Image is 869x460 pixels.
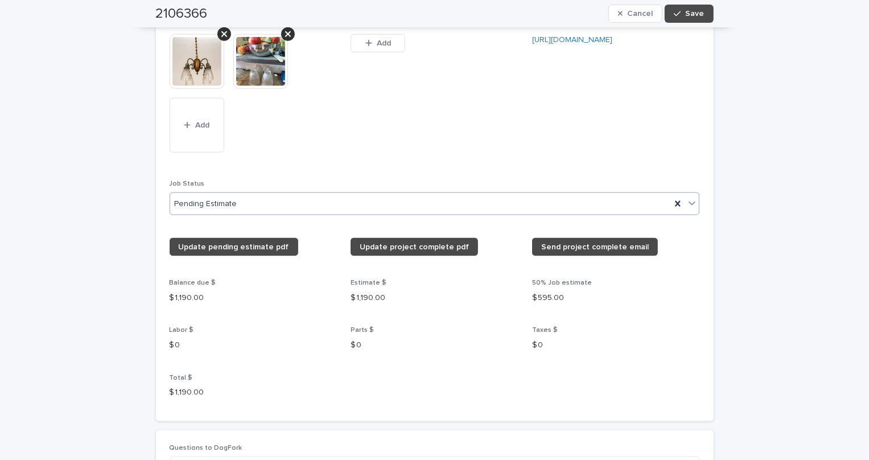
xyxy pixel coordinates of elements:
[351,34,405,52] button: Add
[532,280,592,286] span: 50% Job estimate
[170,280,216,286] span: Balance due $
[532,36,612,44] a: [URL][DOMAIN_NAME]
[532,327,558,334] span: Taxes $
[377,39,391,47] span: Add
[532,339,700,351] p: $ 0
[608,5,663,23] button: Cancel
[170,292,337,304] p: $ 1,190.00
[170,445,242,451] span: Questions to DogFork
[351,292,518,304] p: $ 1,190.00
[170,238,298,256] a: Update pending estimate pdf
[351,327,374,334] span: Parts $
[170,98,224,153] button: Add
[360,243,469,251] span: Update project complete pdf
[351,339,518,351] p: $ 0
[170,180,205,187] span: Job Status
[170,375,193,381] span: Total $
[686,10,705,18] span: Save
[627,10,653,18] span: Cancel
[170,339,337,351] p: $ 0
[175,198,237,210] span: Pending Estimate
[170,327,194,334] span: Labor $
[351,238,478,256] a: Update project complete pdf
[351,280,386,286] span: Estimate $
[170,387,337,399] p: $ 1,190.00
[195,121,209,129] span: Add
[665,5,713,23] button: Save
[179,243,289,251] span: Update pending estimate pdf
[532,292,700,304] p: $ 595.00
[156,6,208,22] h2: 2106366
[541,243,649,251] span: Send project complete email
[532,238,658,256] a: Send project complete email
